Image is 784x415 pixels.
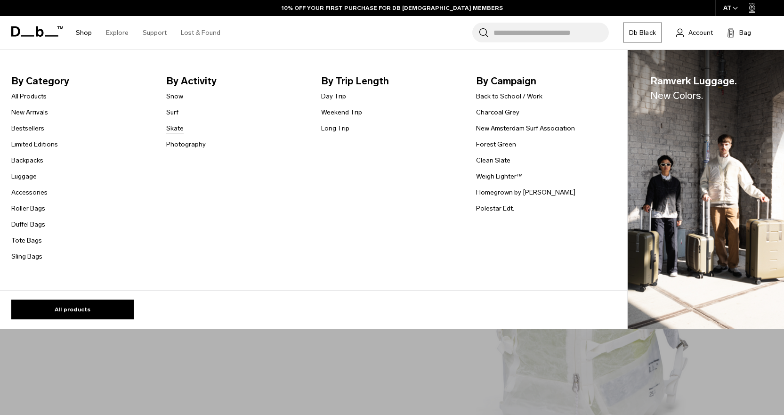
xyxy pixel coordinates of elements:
[11,155,43,165] a: Backpacks
[166,107,178,117] a: Surf
[11,187,48,197] a: Accessories
[623,23,662,42] a: Db Black
[688,28,713,38] span: Account
[476,187,575,197] a: Homegrown by [PERSON_NAME]
[628,50,784,329] img: Db
[476,203,514,213] a: Polestar Edt.
[69,16,227,49] nav: Main Navigation
[476,155,510,165] a: Clean Slate
[11,220,45,229] a: Duffel Bags
[321,123,349,133] a: Long Trip
[739,28,751,38] span: Bag
[181,16,220,49] a: Lost & Found
[476,171,523,181] a: Weigh Lighter™
[628,50,784,329] a: Ramverk Luggage.New Colors. Db
[11,107,48,117] a: New Arrivals
[321,107,362,117] a: Weekend Trip
[476,73,616,89] span: By Campaign
[727,27,751,38] button: Bag
[650,90,703,101] span: New Colors.
[11,300,134,319] a: All products
[106,16,129,49] a: Explore
[476,139,516,149] a: Forest Green
[11,123,44,133] a: Bestsellers
[11,252,42,261] a: Sling Bags
[11,203,45,213] a: Roller Bags
[476,91,542,101] a: Back to School / Work
[166,123,184,133] a: Skate
[11,73,151,89] span: By Category
[650,73,737,103] span: Ramverk Luggage.
[676,27,713,38] a: Account
[166,91,183,101] a: Snow
[321,91,346,101] a: Day Trip
[166,73,306,89] span: By Activity
[11,91,47,101] a: All Products
[166,139,206,149] a: Photography
[11,236,42,245] a: Tote Bags
[321,73,461,89] span: By Trip Length
[76,16,92,49] a: Shop
[282,4,503,12] a: 10% OFF YOUR FIRST PURCHASE FOR DB [DEMOGRAPHIC_DATA] MEMBERS
[476,107,519,117] a: Charcoal Grey
[143,16,167,49] a: Support
[11,171,37,181] a: Luggage
[476,123,575,133] a: New Amsterdam Surf Association
[11,139,58,149] a: Limited Editions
